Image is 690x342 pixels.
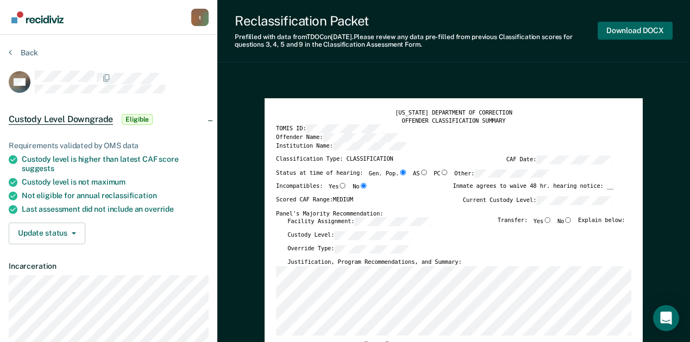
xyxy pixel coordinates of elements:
[338,183,347,189] input: Yes
[287,245,411,254] label: Override Type:
[235,33,598,49] div: Prefilled with data from TDOC on [DATE] . Please review any data pre-filled from previous Classif...
[191,9,209,26] div: t
[276,196,353,205] label: Scored CAF Range: MEDIUM
[276,169,551,183] div: Status at time of hearing:
[276,117,631,124] div: OFFENDER CLASSIFICATION SUMMARY
[369,169,407,178] label: Gen. Pop.
[434,169,449,178] label: PC
[22,205,209,214] div: Last assessment did not include an
[534,217,552,226] label: Yes
[122,114,153,125] span: Eligible
[353,183,368,191] label: No
[91,178,126,186] span: maximum
[9,223,85,244] button: Update status
[557,217,573,226] label: No
[145,205,174,213] span: override
[276,124,383,133] label: TOMIS ID:
[22,191,209,200] div: Not eligible for annual
[453,183,613,196] div: Inmate agrees to waive 48 hr. hearing notice: __
[543,217,551,223] input: Yes
[191,9,209,26] button: Profile dropdown button
[399,169,407,175] input: Gen. Pop.
[11,11,64,23] img: Recidiviz
[564,217,572,223] input: No
[441,169,449,175] input: PC
[454,169,551,178] label: Other:
[9,114,113,125] span: Custody Level Downgrade
[102,191,157,200] span: reclassification
[276,183,368,196] div: Incompatibles:
[354,217,431,226] input: Facility Assignment:
[276,110,631,117] div: [US_STATE] DEPARTMENT OF CORRECTION
[498,217,625,231] div: Transfer: Explain below:
[287,258,461,266] label: Justification, Program Recommendations, and Summary:
[9,48,38,58] button: Back
[474,169,551,178] input: Other:
[419,169,428,175] input: AS
[463,196,613,205] label: Current Custody Level:
[506,155,613,164] label: CAF Date:
[9,262,209,271] dt: Incarceration
[413,169,428,178] label: AS
[333,142,410,150] input: Institution Name:
[360,183,368,189] input: No
[329,183,347,191] label: Yes
[536,155,613,164] input: CAF Date:
[306,124,384,133] input: TOMIS ID:
[536,196,613,205] input: Current Custody Level:
[598,22,673,40] button: Download DOCX
[22,178,209,187] div: Custody level is not
[22,164,54,173] span: suggests
[9,141,209,150] div: Requirements validated by OMS data
[323,133,400,142] input: Offender Name:
[287,217,431,226] label: Facility Assignment:
[235,13,598,29] div: Reclassification Packet
[276,142,410,150] label: Institution Name:
[276,155,393,164] label: Classification Type: CLASSIFICATION
[276,210,613,217] div: Panel's Majority Recommendation:
[653,305,679,331] div: Open Intercom Messenger
[334,231,411,239] input: Custody Level:
[276,133,400,142] label: Offender Name:
[287,231,411,239] label: Custody Level:
[334,245,411,254] input: Override Type:
[22,155,209,173] div: Custody level is higher than latest CAF score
